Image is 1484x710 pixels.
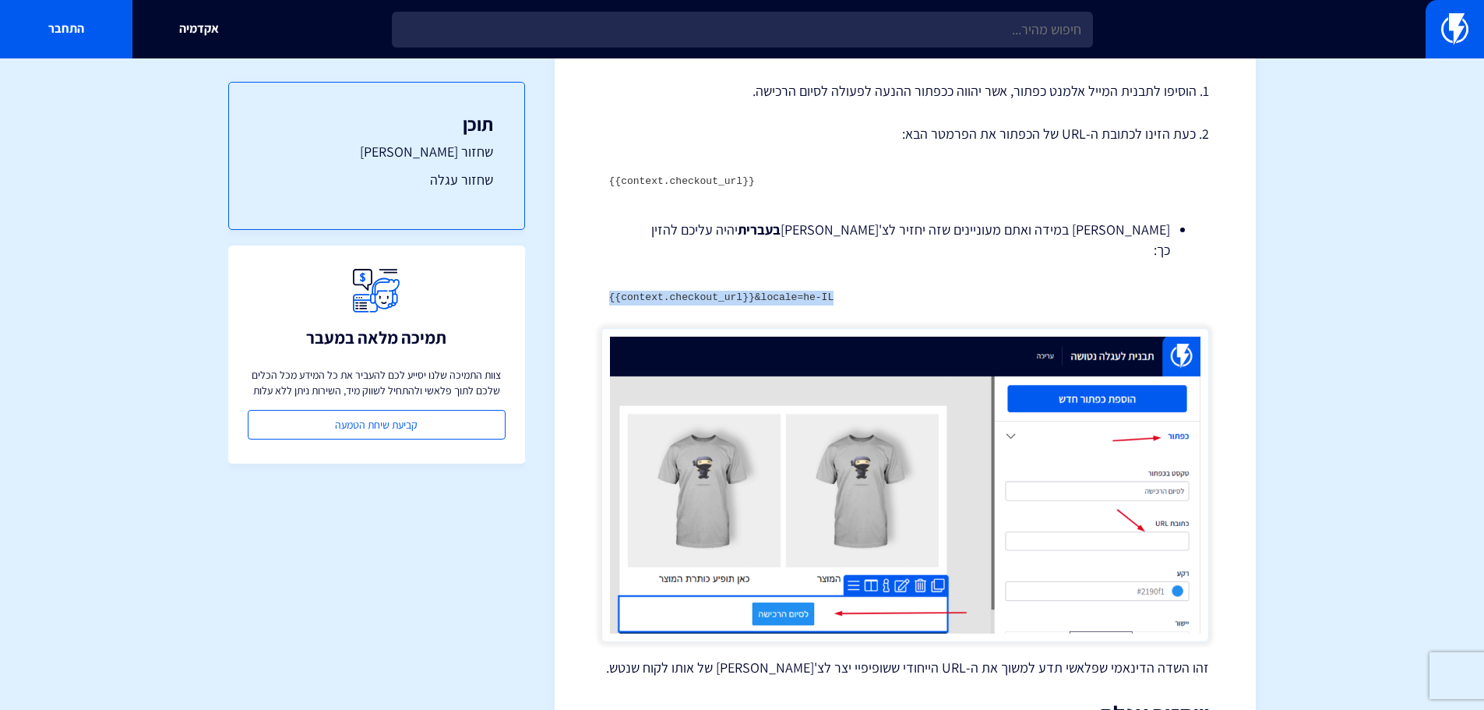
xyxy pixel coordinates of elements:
[248,410,506,440] a: קביעת שיחת הטמעה
[260,170,493,190] a: שחזור עגלה
[392,12,1093,48] input: חיפוש מהיר...
[738,221,781,238] strong: בעברית
[601,658,1209,678] p: זהו השדה הדינאמי שפלאשי תדע למשוך את ה-URL הייחודי ששופיפיי יצר לצ'[PERSON_NAME] של אותו לקוח שנטש.
[609,291,834,303] code: {{context.checkout_url}}&locale=he-IL
[601,124,1209,144] p: 2. כעת הזינו לכתובת ה-URL של הכפתור את הפרמטר הבא:
[601,81,1209,101] p: 1. הוסיפו לתבנית המייל אלמנט כפתור, אשר יהווה ככפתור ההנעה לפעולה לסיום הרכישה.
[609,175,755,187] code: {{context.checkout_url}}
[640,220,1170,260] li: [PERSON_NAME] במידה ואתם מעוניינים שזה יחזיר לצ'[PERSON_NAME] יהיה עליכם להזין כך:
[306,328,446,347] h3: תמיכה מלאה במעבר
[260,114,493,134] h3: תוכן
[260,142,493,162] a: שחזור [PERSON_NAME]
[248,367,506,398] p: צוות התמיכה שלנו יסייע לכם להעביר את כל המידע מכל הכלים שלכם לתוך פלאשי ולהתחיל לשווק מיד, השירות...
